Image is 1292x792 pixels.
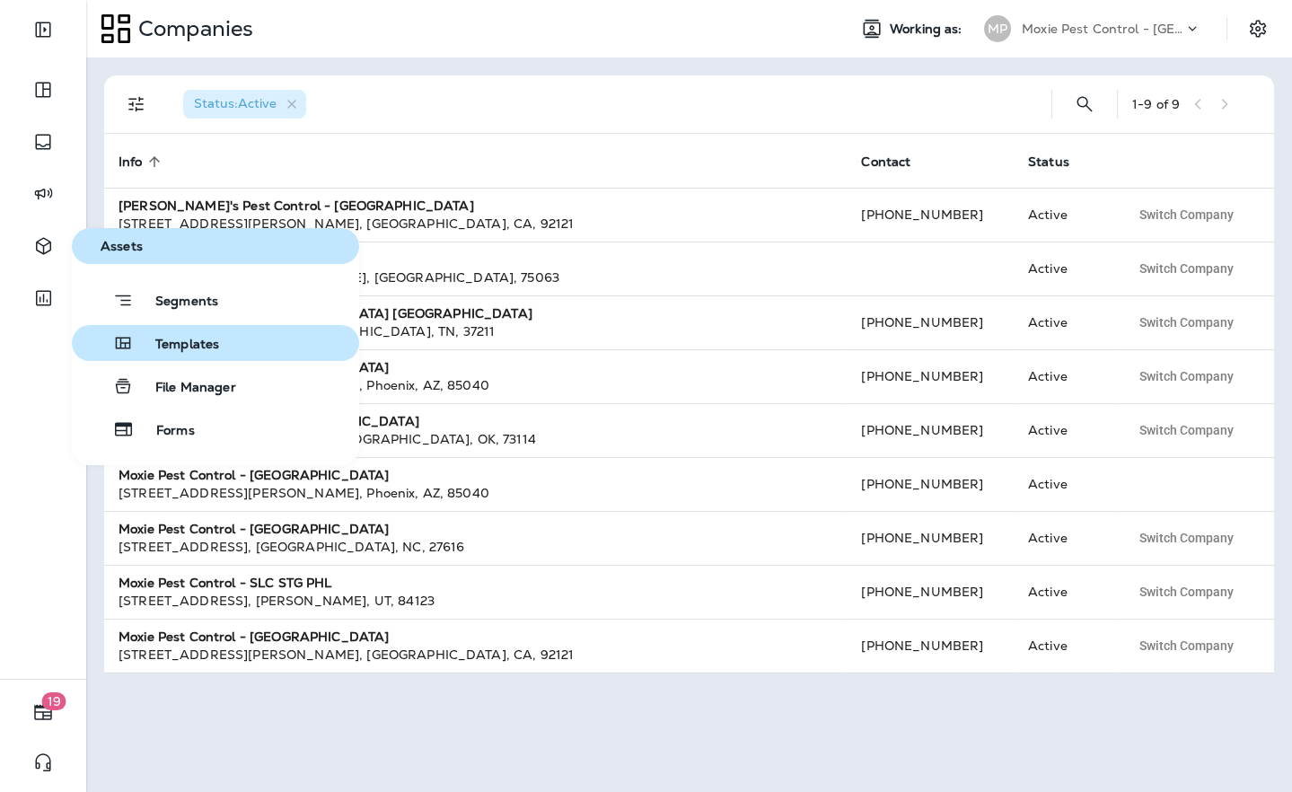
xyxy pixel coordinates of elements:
[72,228,359,264] button: Assets
[42,692,66,710] span: 19
[119,538,832,556] div: [STREET_ADDRESS] , [GEOGRAPHIC_DATA] , NC , 27616
[119,629,389,645] strong: Moxie Pest Control - [GEOGRAPHIC_DATA]
[1014,511,1115,565] td: Active
[119,268,832,286] div: [STREET_ADDRESS] , [PERSON_NAME] , [GEOGRAPHIC_DATA] , 75063
[72,325,359,361] button: Templates
[119,575,331,591] strong: Moxie Pest Control - SLC STG PHL
[72,411,359,447] button: Forms
[847,511,1014,565] td: [PHONE_NUMBER]
[1139,585,1234,598] span: Switch Company
[119,215,832,233] div: [STREET_ADDRESS][PERSON_NAME] , [GEOGRAPHIC_DATA] , CA , 92121
[119,484,832,502] div: [STREET_ADDRESS][PERSON_NAME] , Phoenix , AZ , 85040
[119,646,832,664] div: [STREET_ADDRESS][PERSON_NAME] , [GEOGRAPHIC_DATA] , CA , 92121
[134,380,236,397] span: File Manager
[72,368,359,404] button: File Manager
[847,619,1014,673] td: [PHONE_NUMBER]
[1014,295,1115,349] td: Active
[119,467,389,483] strong: Moxie Pest Control - [GEOGRAPHIC_DATA]
[72,282,359,318] button: Segments
[119,521,389,537] strong: Moxie Pest Control - [GEOGRAPHIC_DATA]
[1242,13,1274,45] button: Settings
[1014,619,1115,673] td: Active
[131,15,253,42] p: Companies
[1014,242,1115,295] td: Active
[984,15,1011,42] div: MP
[1139,532,1234,544] span: Switch Company
[847,188,1014,242] td: [PHONE_NUMBER]
[847,457,1014,511] td: [PHONE_NUMBER]
[1014,349,1115,403] td: Active
[119,322,832,340] div: [GEOGRAPHIC_DATA] 510 , [GEOGRAPHIC_DATA] , TN , 37211
[119,376,832,394] div: [STREET_ADDRESS][PERSON_NAME] , Phoenix , AZ , 85040
[1139,370,1234,383] span: Switch Company
[847,403,1014,457] td: [PHONE_NUMBER]
[847,565,1014,619] td: [PHONE_NUMBER]
[135,423,195,440] span: Forms
[119,154,143,170] span: Info
[1014,188,1115,242] td: Active
[1067,86,1103,122] button: Search Companies
[194,95,277,111] span: Status : Active
[1022,22,1183,36] p: Moxie Pest Control - [GEOGRAPHIC_DATA]
[119,592,832,610] div: [STREET_ADDRESS] , [PERSON_NAME] , UT , 84123
[1014,565,1115,619] td: Active
[1132,97,1180,111] div: 1 - 9 of 9
[1028,154,1069,170] span: Status
[134,294,218,312] span: Segments
[18,12,68,48] button: Expand Sidebar
[1139,208,1234,221] span: Switch Company
[79,239,352,254] span: Assets
[1014,403,1115,457] td: Active
[1014,457,1115,511] td: Active
[890,22,966,37] span: Working as:
[119,86,154,122] button: Filters
[1139,262,1234,275] span: Switch Company
[1139,424,1234,436] span: Switch Company
[847,295,1014,349] td: [PHONE_NUMBER]
[1139,639,1234,652] span: Switch Company
[847,349,1014,403] td: [PHONE_NUMBER]
[119,198,474,214] strong: [PERSON_NAME]'s Pest Control - [GEOGRAPHIC_DATA]
[1139,316,1234,329] span: Switch Company
[861,154,910,170] span: Contact
[134,337,219,354] span: Templates
[119,430,832,448] div: [STREET_ADDRESS] , [US_STATE][GEOGRAPHIC_DATA] , OK , 73114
